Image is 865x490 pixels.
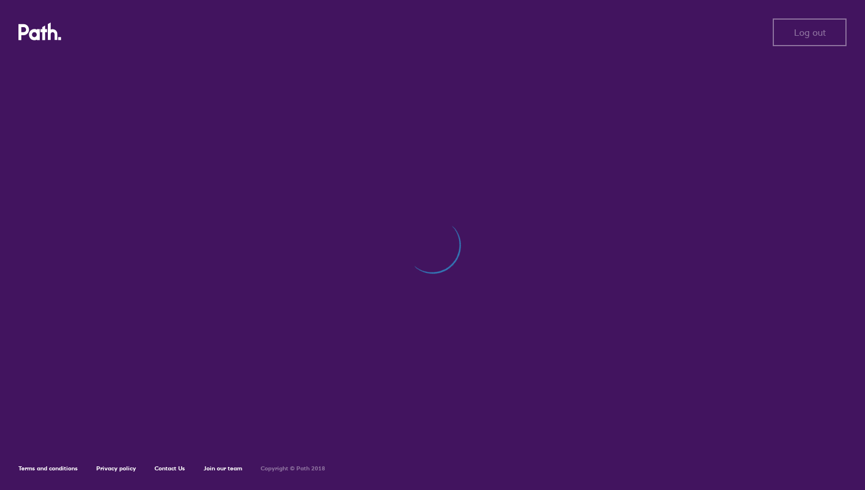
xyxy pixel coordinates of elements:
a: Terms and conditions [18,465,78,472]
h6: Copyright © Path 2018 [261,465,325,472]
a: Contact Us [155,465,185,472]
a: Join our team [204,465,242,472]
a: Privacy policy [96,465,136,472]
span: Log out [794,27,826,38]
button: Log out [773,18,847,46]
